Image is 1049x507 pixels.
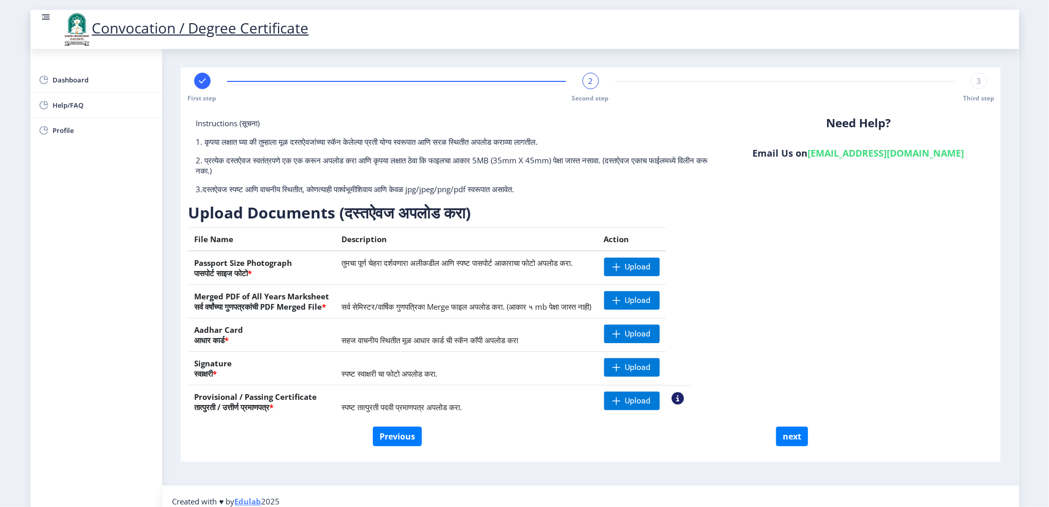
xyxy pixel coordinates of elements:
[625,396,651,406] span: Upload
[963,94,994,103] span: Third step
[188,251,336,285] th: Passport Size Photograph पासपोर्ट साइज फोटो
[776,427,808,446] button: next
[625,329,651,339] span: Upload
[30,67,162,92] a: Dashboard
[173,496,280,506] span: Created with ♥ by 2025
[625,295,651,306] span: Upload
[188,285,336,318] th: Merged PDF of All Years Marksheet सर्व वर्षांच्या गुणपत्रकांची PDF Merged File
[196,155,717,176] p: 2. प्रत्येक दस्तऐवज स्वतंत्रपणे एक एक करून अपलोड करा आणि कृपया लक्षात ठेवा कि फाइलचा आकार 5MB (35...
[196,118,260,128] span: Instructions (सूचना)
[342,301,592,312] span: सर्व सेमिस्टर/वार्षिक गुणपत्रिका Merge फाइल अपलोड करा. (आकार ५ mb पेक्षा जास्त नाही)
[61,18,309,38] a: Convocation / Degree Certificate
[588,76,593,86] span: 2
[53,124,154,137] span: Profile
[188,318,336,352] th: Aadhar Card आधार कार्ड
[196,137,717,147] p: 1. कृपया लक्षात घ्या की तुम्हाला मूळ दस्तऐवजांच्या स्कॅन केलेल्या प्रती योग्य स्वरूपात आणि सरळ स्...
[976,76,981,86] span: 3
[732,147,985,159] h6: Email Us on
[342,335,519,345] span: सहज वाचनीय स्थितीत मूळ आधार कार्ड ची स्कॅन कॉपी अपलोड करा
[672,392,684,404] nb-action: View Sample PDC
[625,262,651,272] span: Upload
[188,94,217,103] span: First step
[61,12,92,47] img: logo
[188,228,336,251] th: File Name
[572,94,609,103] span: Second step
[826,115,891,131] b: Need Help?
[53,99,154,111] span: Help/FAQ
[625,362,651,373] span: Upload
[342,402,462,412] span: स्पष्ट तात्पुरती पदवी प्रमाणपत्र अपलोड करा.
[30,118,162,143] a: Profile
[188,352,336,385] th: Signature स्वाक्षरी
[808,147,965,159] a: [EMAIL_ADDRESS][DOMAIN_NAME]
[373,427,422,446] button: Previous
[196,184,717,194] p: 3.दस्तऐवज स्पष्ट आणि वाचनीय स्थितीत, कोणत्याही पार्श्वभूमीशिवाय आणि केवळ jpg/jpeg/png/pdf स्वरूपा...
[336,228,598,251] th: Description
[188,385,336,419] th: Provisional / Passing Certificate तात्पुरती / उत्तीर्ण प्रमाणपत्र
[234,496,261,506] a: Edulab
[342,368,438,379] span: स्पष्ट स्वाक्षरी चा फोटो अपलोड करा.
[188,202,691,223] h3: Upload Documents (दस्तऐवज अपलोड करा)
[30,93,162,117] a: Help/FAQ
[336,251,598,285] td: तुमचा पूर्ण चेहरा दर्शवणारा अलीकडील आणि स्पष्ट पासपोर्ट आकाराचा फोटो अपलोड करा.
[598,228,666,251] th: Action
[53,74,154,86] span: Dashboard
